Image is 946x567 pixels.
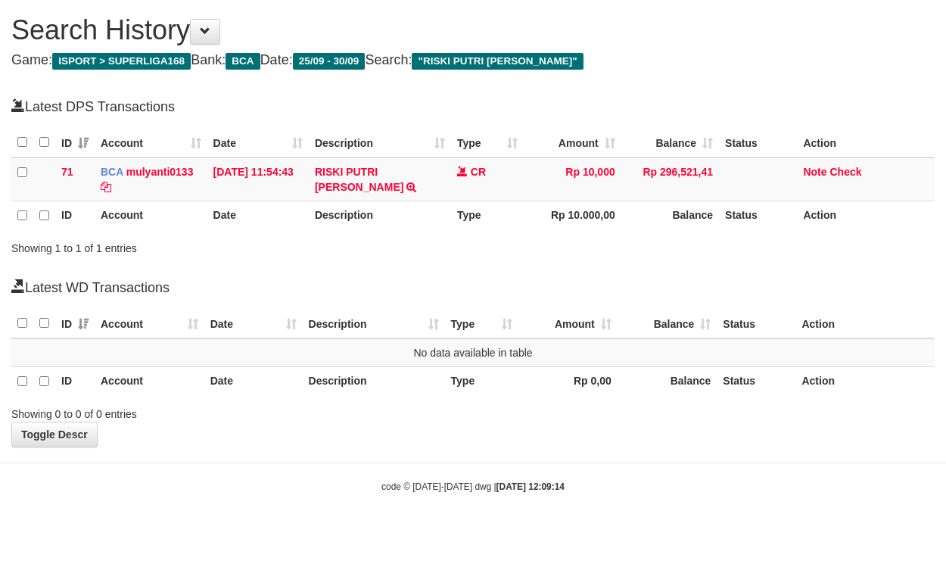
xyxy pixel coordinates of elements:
[621,128,719,157] th: Balance: activate to sort column ascending
[621,157,719,201] td: Rp 296,521,41
[293,53,366,70] span: 25/09 - 30/09
[101,166,123,178] span: BCA
[524,128,621,157] th: Amount: activate to sort column ascending
[11,422,98,447] a: Toggle Descr
[55,157,95,201] td: 71
[803,166,826,178] a: Note
[717,366,795,396] th: Status
[621,201,719,231] th: Balance
[204,309,303,338] th: Date: activate to sort column ascending
[496,481,565,492] strong: [DATE] 12:09:14
[445,366,519,396] th: Type
[719,201,797,231] th: Status
[126,166,194,178] a: mulyanti0133
[451,201,524,231] th: Type
[207,157,309,201] td: [DATE] 11:54:43
[795,366,935,396] th: Action
[795,309,935,338] th: Action
[55,309,95,338] th: ID: activate to sort column ascending
[226,53,260,70] span: BCA
[303,366,445,396] th: Description
[445,309,519,338] th: Type: activate to sort column ascending
[95,309,204,338] th: Account: activate to sort column ascending
[95,128,207,157] th: Account: activate to sort column ascending
[95,201,207,231] th: Account
[618,366,717,396] th: Balance
[207,128,309,157] th: Date: activate to sort column ascending
[11,98,935,115] h4: Latest DPS Transactions
[11,15,935,45] h1: Search History
[52,53,191,70] span: ISPORT > SUPERLIGA168
[309,201,451,231] th: Description
[55,128,95,157] th: ID: activate to sort column ascending
[524,157,621,201] td: Rp 10,000
[55,366,95,396] th: ID
[11,53,935,68] h4: Game: Bank: Date: Search:
[55,201,95,231] th: ID
[524,201,621,231] th: Rp 10.000,00
[471,166,486,178] span: CR
[518,366,618,396] th: Rp 0,00
[719,128,797,157] th: Status
[101,181,111,193] a: Copy mulyanti0133 to clipboard
[829,166,861,178] a: Check
[303,309,445,338] th: Description: activate to sort column ascending
[797,128,935,157] th: Action
[11,235,383,256] div: Showing 1 to 1 of 1 entries
[95,366,204,396] th: Account
[207,201,309,231] th: Date
[204,366,303,396] th: Date
[618,309,717,338] th: Balance: activate to sort column ascending
[381,481,565,492] small: code © [DATE]-[DATE] dwg |
[315,166,403,193] a: RISKI PUTRI [PERSON_NAME]
[11,338,935,367] td: No data available in table
[717,309,795,338] th: Status
[518,309,618,338] th: Amount: activate to sort column ascending
[412,53,583,70] span: "RISKI PUTRI [PERSON_NAME]"
[797,201,935,231] th: Action
[11,400,383,422] div: Showing 0 to 0 of 0 entries
[11,279,935,296] h4: Latest WD Transactions
[309,128,451,157] th: Description: activate to sort column ascending
[451,128,524,157] th: Type: activate to sort column ascending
